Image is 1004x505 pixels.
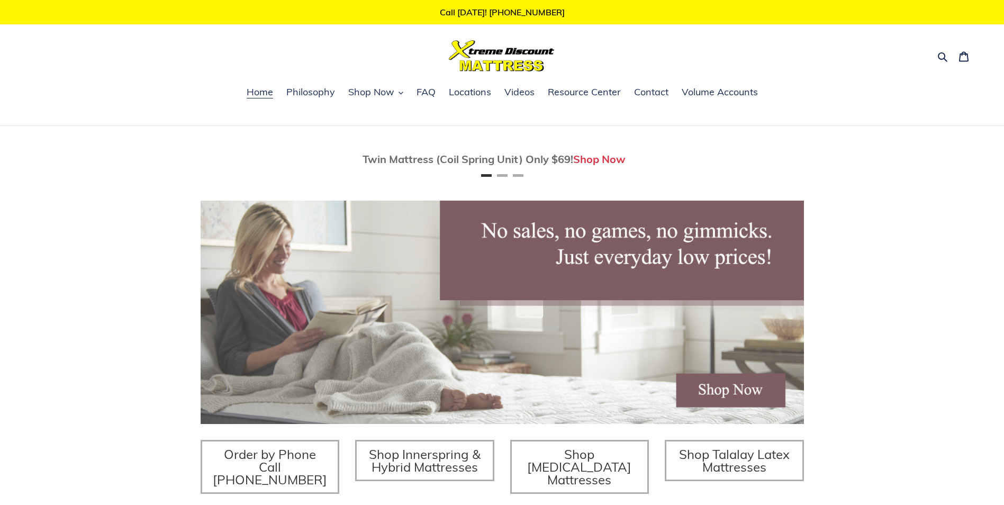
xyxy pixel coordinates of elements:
span: Locations [449,86,491,98]
span: Volume Accounts [682,86,758,98]
button: Page 1 [481,174,492,177]
span: Shop Now [348,86,394,98]
button: Page 2 [497,174,508,177]
a: Locations [444,85,496,101]
button: Shop Now [343,85,409,101]
a: Resource Center [542,85,626,101]
a: Contact [629,85,674,101]
span: Shop [MEDICAL_DATA] Mattresses [527,446,631,488]
span: Shop Talalay Latex Mattresses [679,446,790,475]
span: FAQ [417,86,436,98]
span: Contact [634,86,668,98]
a: Home [241,85,278,101]
a: FAQ [411,85,441,101]
span: Philosophy [286,86,335,98]
a: Order by Phone Call [PHONE_NUMBER] [201,440,340,494]
a: Shop Talalay Latex Mattresses [665,440,804,481]
a: Shop [MEDICAL_DATA] Mattresses [510,440,649,494]
span: Videos [504,86,535,98]
a: Philosophy [281,85,340,101]
span: Shop Innerspring & Hybrid Mattresses [369,446,481,475]
img: herobannermay2022-1652879215306_1200x.jpg [201,201,804,424]
a: Shop Innerspring & Hybrid Mattresses [355,440,494,481]
span: Twin Mattress (Coil Spring Unit) Only $69! [363,152,573,166]
span: Resource Center [548,86,621,98]
a: Videos [499,85,540,101]
img: Xtreme Discount Mattress [449,40,555,71]
a: Shop Now [573,152,626,166]
span: Home [247,86,273,98]
span: Order by Phone Call [PHONE_NUMBER] [213,446,327,488]
a: Volume Accounts [676,85,763,101]
button: Page 3 [513,174,523,177]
